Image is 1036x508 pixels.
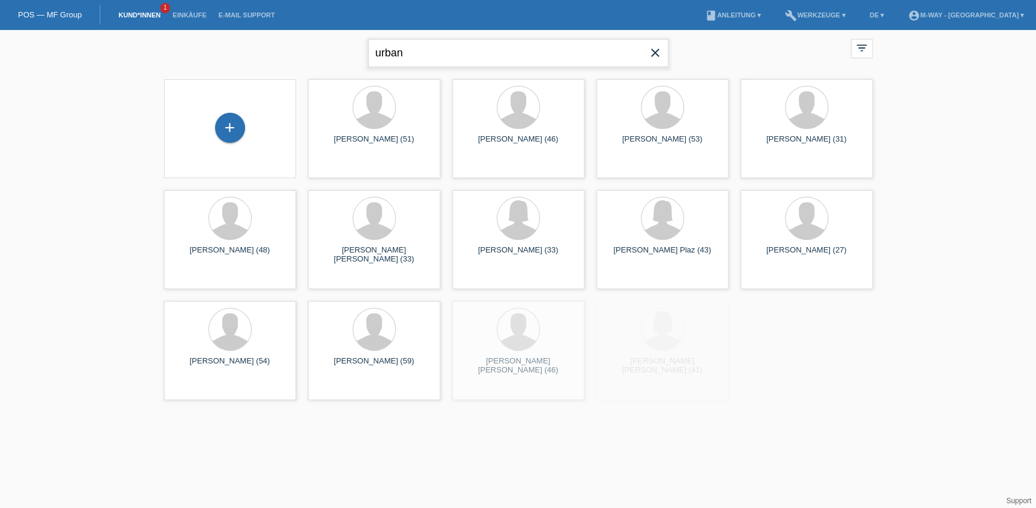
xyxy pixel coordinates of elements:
a: Kund*innen [112,11,166,19]
div: [PERSON_NAME] (54) [174,356,286,375]
i: build [785,10,797,22]
div: [PERSON_NAME] (46) [462,134,575,154]
i: book [705,10,717,22]
div: [PERSON_NAME] (48) [174,245,286,264]
span: 1 [160,3,170,13]
div: [PERSON_NAME] Plaz (43) [606,245,719,264]
i: filter_list [855,41,868,55]
a: DE ▾ [864,11,890,19]
a: E-Mail Support [213,11,281,19]
a: account_circlem-way - [GEOGRAPHIC_DATA] ▾ [902,11,1030,19]
a: bookAnleitung ▾ [699,11,767,19]
i: account_circle [908,10,920,22]
a: POS — MF Group [18,10,82,19]
div: Kund*in hinzufügen [216,118,244,138]
div: [PERSON_NAME] (53) [606,134,719,154]
i: close [648,46,662,60]
div: [PERSON_NAME] (59) [318,356,431,375]
div: [PERSON_NAME] [PERSON_NAME] (33) [318,245,431,264]
div: [PERSON_NAME] (31) [750,134,863,154]
a: buildWerkzeuge ▾ [779,11,852,19]
a: Support [1006,497,1031,505]
div: [PERSON_NAME] [PERSON_NAME] (41) [606,356,719,375]
div: [PERSON_NAME] (27) [750,245,863,264]
div: [PERSON_NAME] [PERSON_NAME] (46) [462,356,575,375]
a: Einkäufe [166,11,212,19]
input: Suche... [368,39,668,67]
div: [PERSON_NAME] (51) [318,134,431,154]
div: [PERSON_NAME] (33) [462,245,575,264]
